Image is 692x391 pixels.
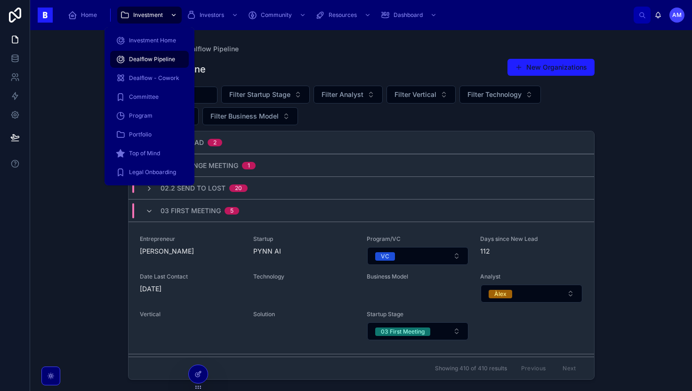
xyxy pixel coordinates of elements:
[467,90,522,99] span: Filter Technology
[253,311,355,318] span: Solution
[129,74,179,82] span: Dealflow - Cowork
[322,90,363,99] span: Filter Analyst
[459,86,541,104] button: Select Button
[494,290,507,298] div: Àlex
[367,311,469,318] span: Startup Stage
[481,285,582,303] button: Select Button
[129,37,176,44] span: Investment Home
[161,184,225,193] span: 02.2 Send To Lost
[329,11,357,19] span: Resources
[110,145,189,162] a: Top of Mind
[435,365,507,372] span: Showing 410 of 410 results
[129,131,152,138] span: Portfolio
[140,284,161,294] p: [DATE]
[248,162,250,169] div: 1
[184,7,243,24] a: Investors
[230,207,233,215] div: 5
[367,273,469,280] span: Business Model
[480,247,582,256] span: 112
[489,289,512,298] button: Unselect ALEX
[235,184,242,192] div: 20
[38,8,53,23] img: App logo
[261,11,292,19] span: Community
[161,161,238,170] span: 02.1 Arrange Meeting
[507,59,595,76] button: New Organizations
[65,7,104,24] a: Home
[129,168,176,176] span: Legal Onboarding
[129,56,175,63] span: Dealflow Pipeline
[140,311,242,318] span: Vertical
[140,273,242,280] span: Date Last Contact
[110,88,189,105] a: Committee
[110,32,189,49] a: Investment Home
[129,112,153,120] span: Program
[314,86,383,104] button: Select Button
[381,252,389,261] div: VC
[110,126,189,143] a: Portfolio
[480,273,582,280] span: Analyst
[672,11,682,19] span: AM
[313,7,376,24] a: Resources
[129,93,159,101] span: Committee
[245,7,311,24] a: Community
[386,86,456,104] button: Select Button
[221,86,310,104] button: Select Button
[140,247,242,256] span: [PERSON_NAME]
[229,90,290,99] span: Filter Startup Stage
[367,322,468,340] button: Select Button
[394,11,423,19] span: Dashboard
[253,247,355,256] span: PYNN AI
[81,11,97,19] span: Home
[110,107,189,124] a: Program
[129,150,160,157] span: Top of Mind
[117,7,182,24] a: Investment
[133,11,163,19] span: Investment
[110,164,189,181] a: Legal Onboarding
[184,44,239,54] a: Dealflow Pipeline
[367,235,469,243] span: Program/VC
[253,235,355,243] span: Startup
[213,139,217,146] div: 2
[129,222,594,354] a: Entrepreneur[PERSON_NAME]StartupPYNN AIProgram/VCSelect ButtonDays since New Lead112Date Last Con...
[110,70,189,87] a: Dealflow - Cowork
[161,206,221,215] span: 03 First Meeting
[200,11,224,19] span: Investors
[378,7,442,24] a: Dashboard
[381,327,425,336] div: 03 First Meeting
[60,5,634,25] div: scrollable content
[202,107,298,125] button: Select Button
[367,247,468,265] button: Select Button
[480,235,582,243] span: Days since New Lead
[210,112,279,121] span: Filter Business Model
[110,51,189,68] a: Dealflow Pipeline
[253,273,355,280] span: Technology
[140,235,242,243] span: Entrepreneur
[394,90,436,99] span: Filter Vertical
